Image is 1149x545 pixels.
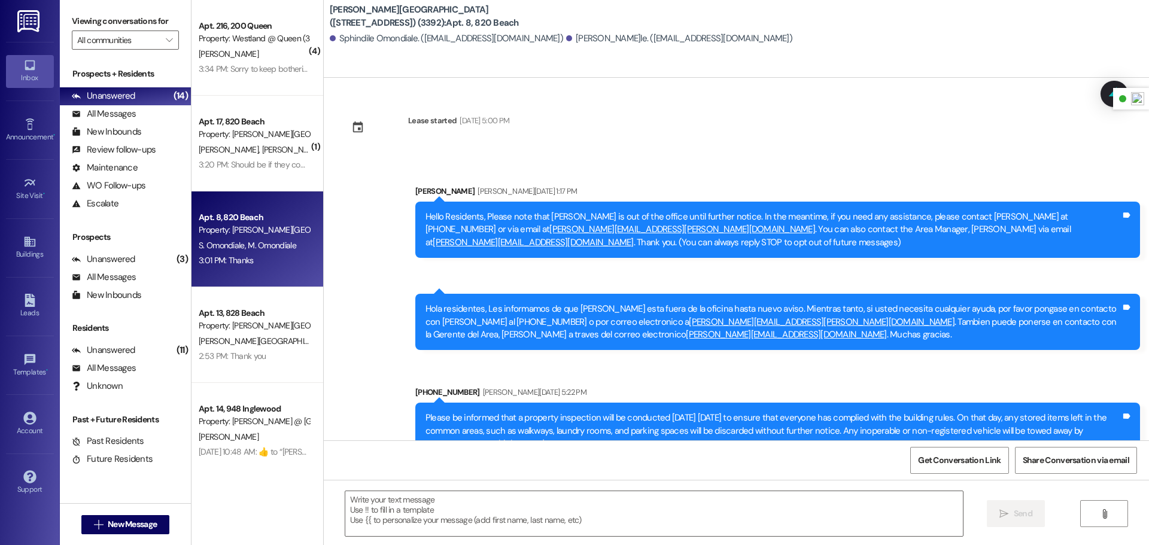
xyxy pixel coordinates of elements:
span: New Message [108,518,157,531]
div: Apt. 17, 820 Beach [199,115,309,128]
div: [PERSON_NAME][DATE] 1:17 PM [475,185,577,197]
div: Lease started [408,114,457,127]
label: Viewing conversations for [72,12,179,31]
i:  [94,520,103,529]
div: [DATE] 5:00 PM [457,114,509,127]
button: New Message [81,515,170,534]
span: • [46,366,48,375]
div: [PHONE_NUMBER] [415,386,1140,403]
div: (11) [174,341,191,360]
div: Unanswered [72,344,135,357]
div: 3:20 PM: Should be if they come after 8:15 I just have to drop my kids off at school [199,159,483,170]
a: [PERSON_NAME][EMAIL_ADDRESS][PERSON_NAME][DOMAIN_NAME] [549,223,815,235]
div: Past Residents [72,435,144,447]
div: [PERSON_NAME] [415,185,1140,202]
span: Share Conversation via email [1023,454,1129,467]
div: Residents [60,322,191,334]
button: Share Conversation via email [1015,447,1137,474]
div: Apt. 14, 948 Inglewood [199,403,309,415]
div: [DATE] 10:48 AM: ​👍​ to “ [PERSON_NAME] ([PERSON_NAME] @ [GEOGRAPHIC_DATA] (3272)): I am still wa... [199,446,755,457]
div: Hola residentes, Les informamos de que [PERSON_NAME] esta fuera de la oficina hasta nuevo aviso. ... [425,303,1121,341]
span: [PERSON_NAME][GEOGRAPHIC_DATA] [199,336,335,346]
div: Property: [PERSON_NAME][GEOGRAPHIC_DATA] ([STREET_ADDRESS]) (3392) [199,128,309,141]
span: [PERSON_NAME] [262,144,321,155]
span: Send [1014,507,1032,520]
a: Account [6,408,54,440]
div: Hello Residents, Please note that [PERSON_NAME] is out of the office until further notice. In the... [425,211,1121,249]
img: ResiDesk Logo [17,10,42,32]
span: [PERSON_NAME] [199,144,262,155]
div: All Messages [72,362,136,375]
div: All Messages [72,271,136,284]
div: [PERSON_NAME][DATE] 5:22 PM [480,386,586,398]
div: Sphindile Omondiale. ([EMAIL_ADDRESS][DOMAIN_NAME]) [330,32,563,45]
span: • [53,131,55,139]
a: Leads [6,290,54,322]
div: Future Residents [72,453,153,465]
div: All Messages [72,108,136,120]
span: Get Conversation Link [918,454,1001,467]
div: Prospects [60,231,191,243]
div: New Inbounds [72,126,141,138]
button: Send [987,500,1045,527]
div: Apt. 8, 820 Beach [199,211,309,224]
div: Unanswered [72,253,135,266]
i:  [1100,509,1109,519]
a: [PERSON_NAME][EMAIL_ADDRESS][DOMAIN_NAME] [433,236,633,248]
span: [PERSON_NAME] [199,431,259,442]
span: • [43,190,45,198]
span: S. Omondiale [199,240,248,251]
div: Property: [PERSON_NAME] @ [GEOGRAPHIC_DATA] (3272) [199,415,309,428]
div: [PERSON_NAME]le. ([EMAIL_ADDRESS][DOMAIN_NAME]) [566,32,792,45]
div: Unknown [72,380,123,392]
div: (3) [174,250,191,269]
div: Past + Future Residents [60,413,191,426]
b: [PERSON_NAME][GEOGRAPHIC_DATA] ([STREET_ADDRESS]) (3392): Apt. 8, 820 Beach [330,4,569,29]
div: 2:53 PM: Thank you [199,351,266,361]
div: Prospects + Residents [60,68,191,80]
a: [PERSON_NAME][EMAIL_ADDRESS][PERSON_NAME][DOMAIN_NAME] [689,316,955,328]
i:  [999,509,1008,519]
div: Unanswered [72,90,135,102]
div: Please be informed that a property inspection will be conducted [DATE] [DATE] to ensure that ever... [425,412,1121,450]
span: M. Omondiale [248,240,296,251]
div: Apt. 216, 200 Queen [199,20,309,32]
button: Get Conversation Link [910,447,1008,474]
a: Support [6,467,54,499]
div: Review follow-ups [72,144,156,156]
a: Buildings [6,232,54,264]
div: Escalate [72,197,118,210]
i:  [166,35,172,45]
div: Apt. 13, 828 Beach [199,307,309,319]
div: Property: [PERSON_NAME][GEOGRAPHIC_DATA] ([STREET_ADDRESS]) (3280) [199,319,309,332]
div: Property: Westland @ Queen (3266) [199,32,309,45]
div: 3:34 PM: Sorry to keep bothering you what is the guy coming out on the first [DATE] of next month... [199,63,653,74]
a: Inbox [6,55,54,87]
div: Property: [PERSON_NAME][GEOGRAPHIC_DATA] ([STREET_ADDRESS]) (3392) [199,224,309,236]
div: 3:01 PM: Thanks [199,255,254,266]
a: Templates • [6,349,54,382]
div: WO Follow-ups [72,179,145,192]
a: [PERSON_NAME][EMAIL_ADDRESS][DOMAIN_NAME] [686,328,886,340]
div: New Inbounds [72,289,141,302]
input: All communities [77,31,160,50]
span: [PERSON_NAME] [199,48,259,59]
a: Site Visit • [6,173,54,205]
div: (14) [171,87,191,105]
div: Maintenance [72,162,138,174]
